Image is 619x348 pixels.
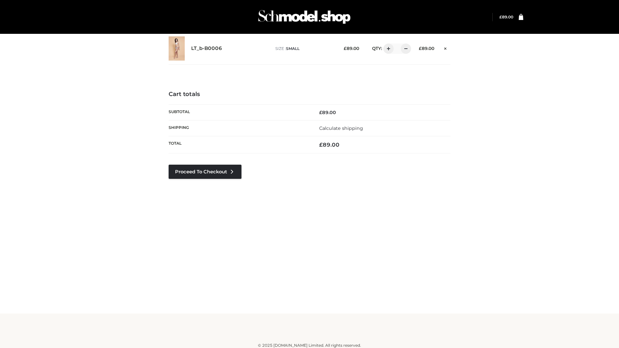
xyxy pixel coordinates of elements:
bdi: 89.00 [499,15,513,19]
bdi: 89.00 [419,46,434,51]
p: size : [275,46,334,52]
a: £89.00 [499,15,513,19]
bdi: 89.00 [319,110,336,115]
span: £ [319,141,323,148]
bdi: 89.00 [344,46,359,51]
span: £ [344,46,347,51]
th: Subtotal [169,104,309,120]
img: Schmodel Admin 964 [256,4,353,30]
a: Calculate shipping [319,125,363,131]
span: £ [419,46,422,51]
img: LT_b-B0006 - SMALL [169,36,185,61]
a: LT_b-B0006 [191,45,222,52]
span: SMALL [286,46,300,51]
a: Remove this item [441,43,450,52]
span: £ [499,15,502,19]
bdi: 89.00 [319,141,339,148]
h4: Cart totals [169,91,450,98]
a: Proceed to Checkout [169,165,241,179]
th: Total [169,136,309,153]
span: £ [319,110,322,115]
th: Shipping [169,120,309,136]
div: QTY: [366,43,409,54]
